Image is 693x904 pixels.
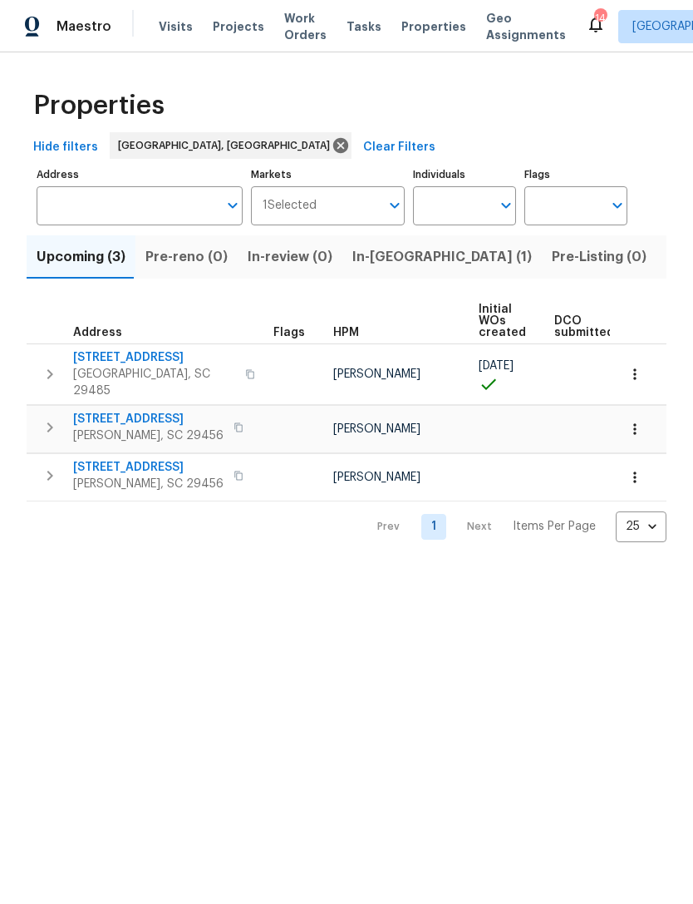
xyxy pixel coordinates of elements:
button: Open [383,194,406,217]
p: Items Per Page [513,518,596,535]
div: 14 [594,10,606,27]
nav: Pagination Navigation [361,511,666,542]
span: In-review (0) [248,245,332,269]
span: [GEOGRAPHIC_DATA], [GEOGRAPHIC_DATA] [118,137,337,154]
span: HPM [333,327,359,338]
div: 25 [616,505,666,548]
span: [PERSON_NAME] [333,423,420,435]
label: Flags [524,170,627,180]
label: Address [37,170,243,180]
div: [GEOGRAPHIC_DATA], [GEOGRAPHIC_DATA] [110,132,351,159]
span: [STREET_ADDRESS] [73,411,224,427]
button: Open [606,194,629,217]
span: [GEOGRAPHIC_DATA], SC 29485 [73,366,235,399]
label: Markets [251,170,405,180]
button: Hide filters [27,132,105,163]
span: [DATE] [479,360,514,372]
span: Geo Assignments [486,10,566,43]
span: Work Orders [284,10,327,43]
label: Individuals [413,170,516,180]
span: Properties [33,97,165,114]
span: [STREET_ADDRESS] [73,459,224,476]
span: Pre-Listing (0) [552,245,646,269]
span: Pre-reno (0) [145,245,228,269]
span: Tasks [346,21,381,32]
span: Maestro [57,18,111,35]
span: Clear Filters [363,137,435,158]
span: Address [73,327,122,338]
span: Initial WOs created [479,304,526,338]
a: Goto page 1 [421,514,446,540]
button: Clear Filters [356,132,442,163]
button: Open [494,194,518,217]
button: Open [221,194,244,217]
span: 1 Selected [263,199,317,213]
span: [STREET_ADDRESS] [73,349,235,366]
span: [PERSON_NAME] [333,472,420,483]
span: Projects [213,18,264,35]
span: [PERSON_NAME], SC 29456 [73,476,224,492]
span: In-[GEOGRAPHIC_DATA] (1) [352,245,532,269]
span: [PERSON_NAME] [333,368,420,380]
span: Upcoming (3) [37,245,125,269]
span: [PERSON_NAME], SC 29456 [73,427,224,444]
span: Properties [401,18,466,35]
span: Flags [273,327,305,338]
span: Hide filters [33,137,98,158]
span: Visits [159,18,193,35]
span: DCO submitted [554,315,614,338]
